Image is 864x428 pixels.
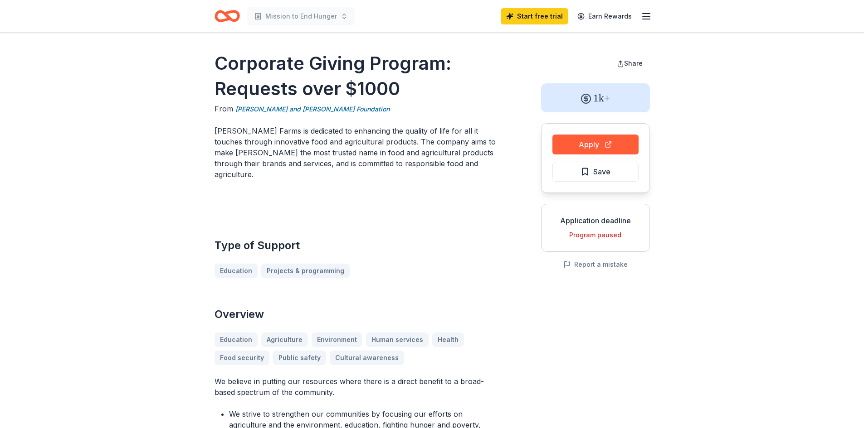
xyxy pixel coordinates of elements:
[215,103,498,115] div: From
[549,230,642,240] div: Program paused
[549,215,642,226] div: Application deadline
[572,8,637,24] a: Earn Rewards
[215,307,498,322] h2: Overview
[593,166,610,178] span: Save
[552,135,639,154] button: Apply
[563,259,628,270] button: Report a mistake
[215,125,498,180] p: [PERSON_NAME] Farms is dedicated to enhancing the quality of life for all it touches through inno...
[624,59,643,67] span: Share
[265,11,337,22] span: Mission to End Hunger
[215,238,498,253] h2: Type of Support
[215,264,258,278] a: Education
[247,7,355,25] button: Mission to End Hunger
[610,54,650,72] button: Share
[261,264,350,278] a: Projects & programming
[215,376,498,398] p: We believe in putting our resources where there is a direct benefit to a broad-based spectrum of ...
[215,51,498,101] h1: Corporate Giving Program: Requests over $1000
[501,8,568,24] a: Start free trial
[541,83,650,112] div: 1k+
[552,162,639,182] button: Save
[235,104,390,115] a: [PERSON_NAME] and [PERSON_NAME] Foundation
[215,5,240,27] a: Home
